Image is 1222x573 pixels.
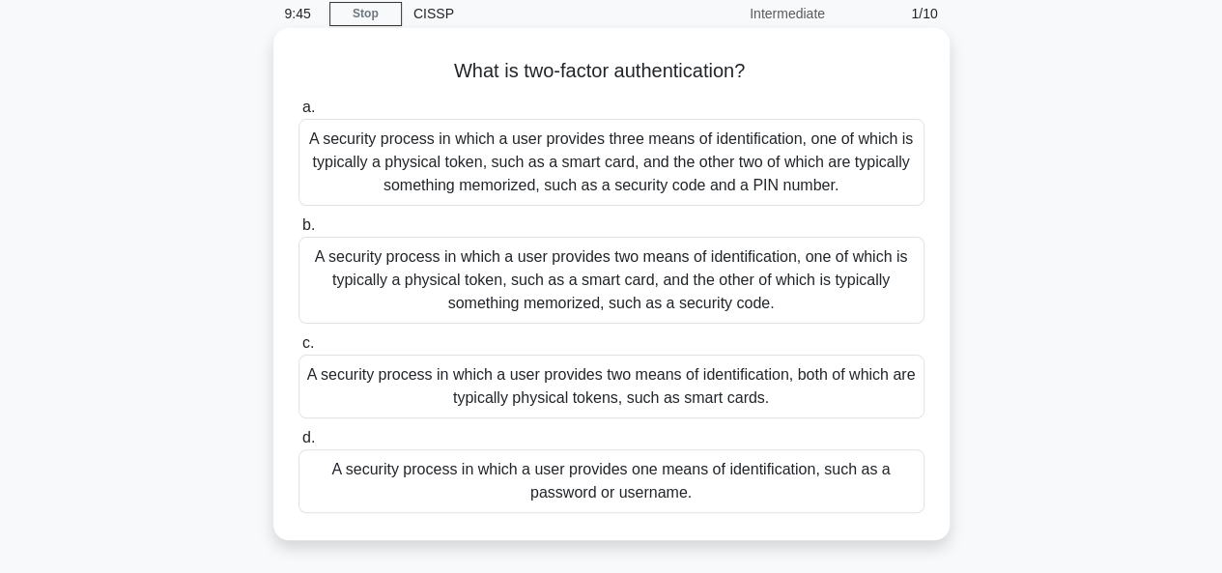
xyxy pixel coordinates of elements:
div: A security process in which a user provides one means of identification, such as a password or us... [298,449,924,513]
div: A security process in which a user provides three means of identification, one of which is typica... [298,119,924,206]
a: Stop [329,2,402,26]
span: d. [302,429,315,445]
span: a. [302,99,315,115]
h5: What is two-factor authentication? [297,59,926,84]
span: c. [302,334,314,351]
div: A security process in which a user provides two means of identification, both of which are typica... [298,355,924,418]
div: A security process in which a user provides two means of identification, one of which is typicall... [298,237,924,324]
span: b. [302,216,315,233]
